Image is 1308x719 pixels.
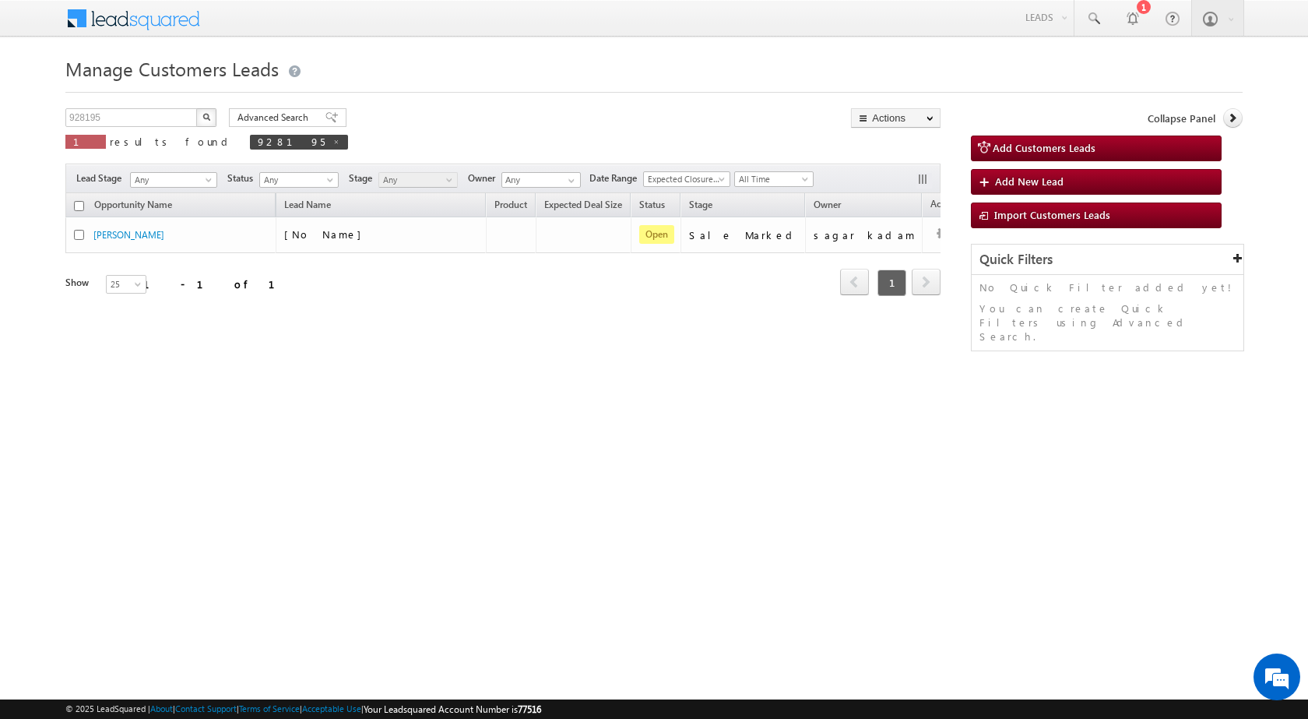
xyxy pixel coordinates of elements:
a: [PERSON_NAME] [93,229,164,241]
span: Stage [349,171,378,185]
a: Acceptable Use [302,703,361,714]
span: Status [227,171,259,185]
span: 25 [107,277,148,291]
span: Import Customers Leads [994,208,1110,221]
span: Any [379,173,453,187]
p: You can create Quick Filters using Advanced Search. [979,301,1236,344]
a: Stage [681,196,720,217]
span: Any [131,173,212,187]
span: Product [494,199,527,210]
img: Search [202,113,210,121]
span: Lead Name [276,196,339,217]
span: Date Range [589,171,643,185]
a: Expected Deal Size [536,196,630,217]
span: Expected Closure Date [644,172,725,186]
span: 77516 [518,703,541,715]
button: Actions [851,108,941,128]
span: Expected Deal Size [544,199,622,210]
div: Sale Marked [689,228,798,242]
div: sagar kadam [814,228,915,242]
span: © 2025 LeadSquared | | | | | [65,702,541,717]
a: 25 [106,275,146,294]
a: Show All Items [560,173,579,189]
span: Open [639,225,674,244]
a: Opportunity Name [86,196,180,217]
a: About [150,703,173,714]
p: No Quick Filter added yet! [979,280,1236,294]
a: Any [130,172,217,188]
span: 928195 [258,135,325,148]
span: 1 [877,270,906,296]
span: Your Leadsquared Account Number is [364,703,541,715]
span: Opportunity Name [94,199,172,210]
span: All Time [735,172,809,186]
a: next [912,270,941,295]
input: Type to Search [501,172,581,188]
div: Quick Filters [972,245,1243,275]
a: All Time [734,171,814,187]
a: Terms of Service [239,703,300,714]
a: Any [378,172,458,188]
span: 1 [73,135,98,148]
span: prev [840,269,869,295]
span: next [912,269,941,295]
div: 1 - 1 of 1 [143,275,294,293]
a: Any [259,172,339,188]
span: [No Name] [284,227,369,241]
span: Manage Customers Leads [65,56,279,81]
a: Status [631,196,673,217]
span: Owner [468,171,501,185]
span: Any [260,173,334,187]
input: Check all records [74,201,84,211]
span: Add Customers Leads [993,141,1095,154]
a: Expected Closure Date [643,171,730,187]
span: Add New Lead [995,174,1064,188]
span: Collapse Panel [1148,111,1215,125]
span: Actions [923,196,969,216]
a: prev [840,270,869,295]
span: Lead Stage [76,171,128,185]
span: results found [110,135,234,148]
span: Advanced Search [237,111,313,125]
div: Show [65,276,93,290]
a: Contact Support [175,703,237,714]
span: Stage [689,199,712,210]
span: Owner [814,199,841,210]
